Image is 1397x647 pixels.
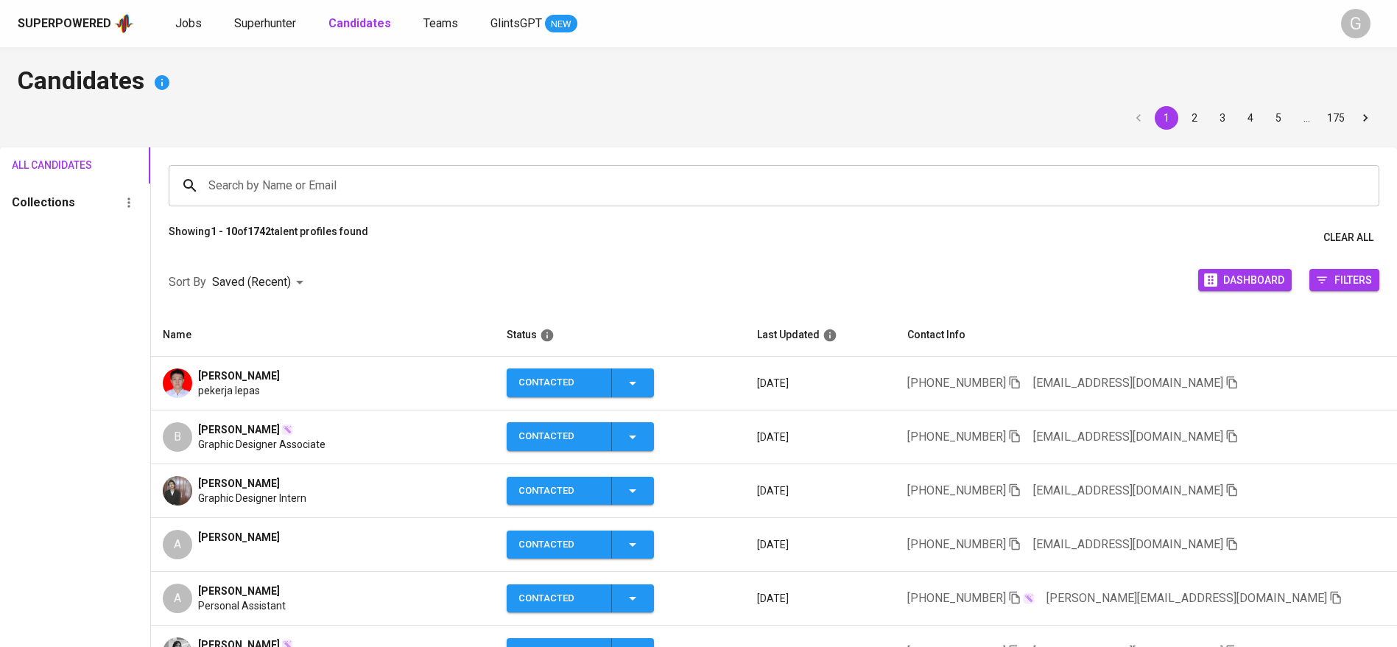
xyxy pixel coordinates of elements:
button: Clear All [1317,224,1379,251]
p: [DATE] [757,591,884,606]
span: [EMAIL_ADDRESS][DOMAIN_NAME] [1033,483,1223,497]
img: 4081b4a5821b7ac0ed82dc30ad6c3aa5.jpeg [163,476,192,506]
div: Contacted [518,368,599,397]
button: Go to page 3 [1211,106,1234,130]
span: [PHONE_NUMBER] [907,537,1006,551]
span: [PERSON_NAME] [198,476,280,491]
span: [EMAIL_ADDRESS][DOMAIN_NAME] [1033,376,1223,390]
span: [PERSON_NAME] [198,584,280,598]
button: Go to next page [1354,106,1377,130]
b: 1742 [247,225,271,237]
div: Contacted [518,584,599,613]
span: Graphic Designer Associate [198,437,326,452]
div: Contacted [518,531,599,559]
button: page 1 [1155,106,1178,130]
h4: Candidates [18,65,1379,100]
button: Contacted [507,584,654,613]
div: Superpowered [18,15,111,32]
span: [PERSON_NAME] [198,368,280,383]
button: Contacted [507,531,654,559]
b: Candidates [328,16,391,30]
a: Superhunter [234,15,299,33]
th: Status [495,314,745,357]
b: 1 - 10 [211,225,237,237]
span: [PERSON_NAME] [198,530,280,545]
nav: pagination navigation [1125,106,1379,130]
span: [EMAIL_ADDRESS][DOMAIN_NAME] [1033,537,1223,551]
img: magic_wand.svg [1023,592,1035,604]
p: Saved (Recent) [212,273,291,291]
button: Go to page 4 [1239,106,1262,130]
img: app logo [114,13,134,35]
button: Go to page 2 [1183,106,1206,130]
th: Last Updated [745,314,895,357]
p: Sort By [169,273,206,291]
a: GlintsGPT NEW [490,15,577,33]
button: Contacted [507,368,654,397]
span: pekerja lepas [198,383,260,398]
span: [PHONE_NUMBER] [907,591,1006,605]
button: Dashboard [1198,269,1292,291]
a: Superpoweredapp logo [18,13,134,35]
span: [PERSON_NAME] [198,422,280,437]
span: NEW [545,17,577,32]
span: Superhunter [234,16,296,30]
p: [DATE] [757,483,884,498]
p: Showing of talent profiles found [169,224,368,251]
span: Filters [1334,270,1372,290]
div: B [163,422,192,452]
button: Go to page 5 [1267,106,1290,130]
a: Jobs [175,15,205,33]
span: GlintsGPT [490,16,542,30]
span: All Candidates [12,156,74,175]
span: Dashboard [1223,270,1284,290]
div: … [1295,111,1318,125]
button: Contacted [507,477,654,506]
th: Name [151,314,495,357]
img: magic_wand.svg [281,424,293,436]
div: A [163,584,192,613]
span: Clear All [1323,228,1373,247]
span: [PHONE_NUMBER] [907,430,1006,444]
a: Teams [423,15,461,33]
div: A [163,530,192,559]
span: Jobs [175,16,202,30]
span: Graphic Designer Intern [198,491,306,506]
span: [PHONE_NUMBER] [907,483,1006,497]
span: [PHONE_NUMBER] [907,376,1006,390]
img: 3733bdbd-a929-4d2e-9e9d-e52b368c359d.jpg [163,368,192,398]
span: [PERSON_NAME][EMAIL_ADDRESS][DOMAIN_NAME] [1046,591,1327,605]
span: Teams [423,16,458,30]
button: Contacted [507,422,654,451]
a: Candidates [328,15,394,33]
p: [DATE] [757,537,884,552]
div: Contacted [518,422,599,451]
span: Personal Assistant [198,598,286,613]
div: Saved (Recent) [212,269,309,296]
p: [DATE] [757,430,884,444]
h6: Collections [12,192,75,213]
th: Contact Info [895,314,1397,357]
span: [EMAIL_ADDRESS][DOMAIN_NAME] [1033,430,1223,444]
p: [DATE] [757,376,884,391]
div: G [1341,9,1370,38]
div: Contacted [518,477,599,506]
button: Go to page 175 [1323,106,1349,130]
button: Filters [1309,269,1379,291]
